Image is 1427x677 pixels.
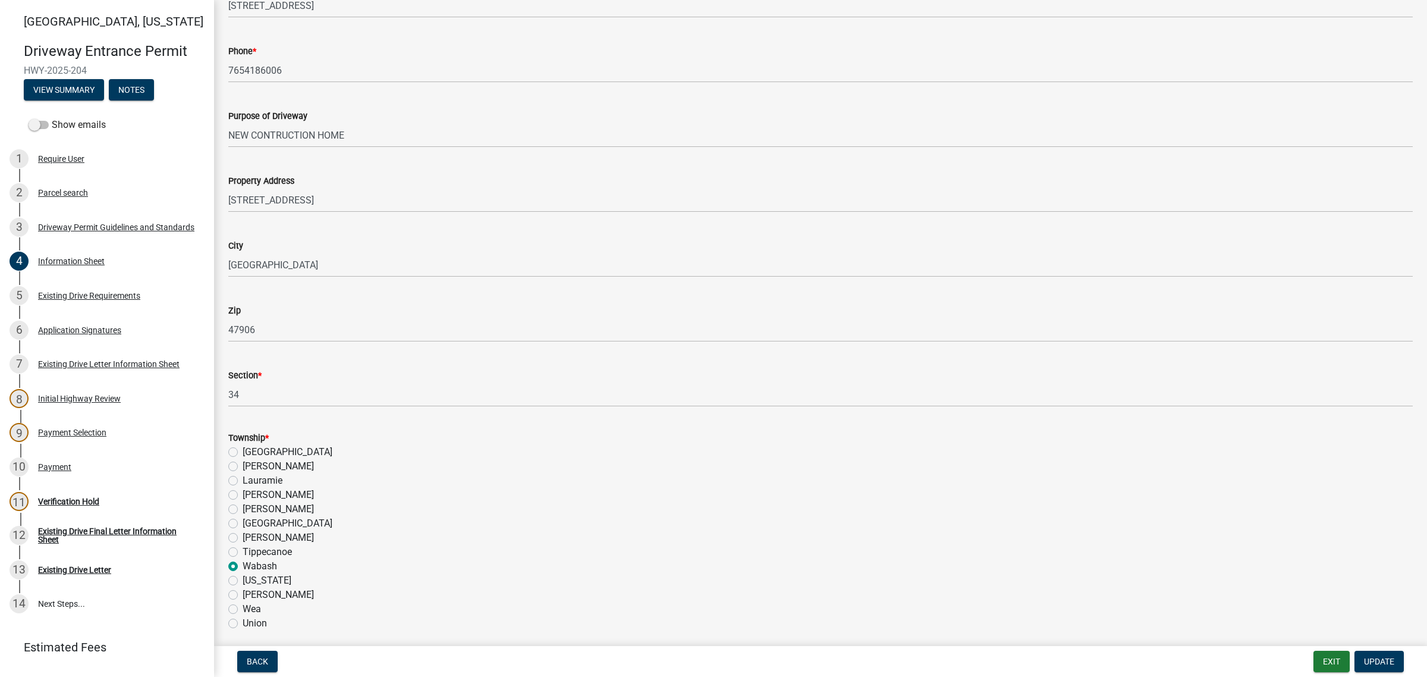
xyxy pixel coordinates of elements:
[243,602,261,616] label: Wea
[24,79,104,101] button: View Summary
[38,292,140,300] div: Existing Drive Requirements
[243,445,332,459] label: [GEOGRAPHIC_DATA]
[109,86,154,95] wm-modal-confirm: Notes
[243,588,314,602] label: [PERSON_NAME]
[38,566,111,574] div: Existing Drive Letter
[1313,651,1350,672] button: Exit
[228,177,294,186] label: Property Address
[228,434,269,443] label: Township
[10,286,29,305] div: 5
[228,307,241,315] label: Zip
[1354,651,1404,672] button: Update
[228,372,262,380] label: Section
[10,526,29,545] div: 12
[243,573,291,588] label: [US_STATE]
[38,527,195,544] div: Existing Drive Final Letter Information Sheet
[10,594,29,613] div: 14
[247,657,268,666] span: Back
[38,394,121,403] div: Initial Highway Review
[10,355,29,374] div: 7
[1364,657,1394,666] span: Update
[24,86,104,95] wm-modal-confirm: Summary
[38,428,106,437] div: Payment Selection
[38,155,84,163] div: Require User
[237,651,278,672] button: Back
[10,560,29,579] div: 13
[243,488,314,502] label: [PERSON_NAME]
[243,516,332,531] label: [GEOGRAPHIC_DATA]
[38,189,88,197] div: Parcel search
[243,531,314,545] label: [PERSON_NAME]
[243,545,292,559] label: Tippecanoe
[24,65,190,76] span: HWY-2025-204
[10,321,29,340] div: 6
[10,218,29,237] div: 3
[10,423,29,442] div: 9
[24,43,205,60] h4: Driveway Entrance Permit
[38,463,71,471] div: Payment
[243,502,314,516] label: [PERSON_NAME]
[10,457,29,477] div: 10
[10,183,29,202] div: 2
[10,635,195,659] a: Estimated Fees
[10,492,29,511] div: 11
[10,149,29,168] div: 1
[38,326,121,334] div: Application Signatures
[38,497,99,506] div: Verification Hold
[10,389,29,408] div: 8
[38,257,105,265] div: Information Sheet
[243,474,282,488] label: Lauramie
[243,616,267,631] label: Union
[228,242,243,250] label: City
[38,360,180,368] div: Existing Drive Letter Information Sheet
[243,459,314,474] label: [PERSON_NAME]
[228,112,307,121] label: Purpose of Driveway
[38,223,194,231] div: Driveway Permit Guidelines and Standards
[10,252,29,271] div: 4
[228,48,256,56] label: Phone
[24,14,203,29] span: [GEOGRAPHIC_DATA], [US_STATE]
[29,118,106,132] label: Show emails
[243,559,277,573] label: Wabash
[109,79,154,101] button: Notes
